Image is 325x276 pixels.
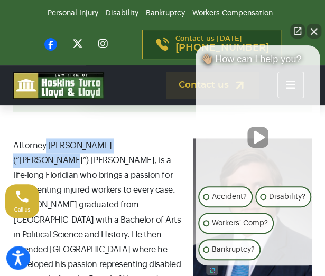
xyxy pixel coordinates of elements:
[166,72,259,99] a: Contact us
[269,191,305,203] p: Disability?
[206,265,218,275] a: Open intaker chat
[142,30,281,59] a: Contact us [DATE][PHONE_NUMBER]
[14,207,31,213] span: Call us
[106,9,138,17] a: Disability
[13,72,104,99] img: logo
[212,191,247,203] p: Accident?
[146,9,185,17] a: Bankruptcy
[175,35,269,53] p: Contact us [DATE]
[175,43,269,53] span: [PHONE_NUMBER]
[307,24,321,39] button: Close Intaker Chat Widget
[48,9,98,17] a: Personal Injury
[290,24,305,39] a: Open direct chat
[192,9,273,17] a: Workers Compensation
[247,127,268,148] button: Unmute video
[212,243,255,256] p: Bankruptcy?
[196,53,320,70] div: 👋🏼 How can I help you?
[212,217,268,230] p: Workers' Comp?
